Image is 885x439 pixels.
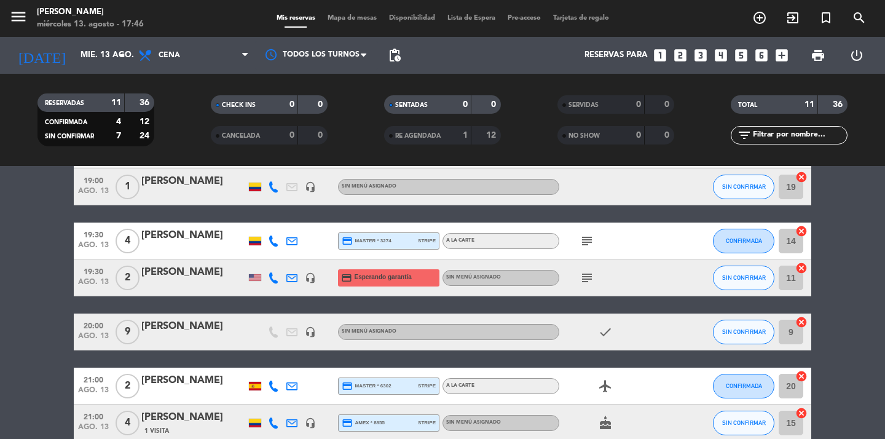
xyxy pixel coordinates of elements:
[342,417,385,429] span: amex * 8855
[318,100,325,109] strong: 0
[753,47,769,63] i: looks_6
[45,133,94,140] span: SIN CONFIRMAR
[837,37,876,74] div: LOG OUT
[849,48,864,63] i: power_settings_new
[785,10,800,25] i: exit_to_app
[652,47,668,63] i: looks_one
[9,7,28,30] button: menu
[491,100,498,109] strong: 0
[752,129,847,142] input: Filtrar por nombre...
[795,225,808,237] i: cancel
[752,10,767,25] i: add_circle_outline
[342,235,353,247] i: credit_card
[9,7,28,26] i: menu
[342,381,353,392] i: credit_card
[693,47,709,63] i: looks_3
[804,100,814,109] strong: 11
[722,274,766,281] span: SIN CONFIRMAR
[159,51,180,60] span: Cena
[289,131,294,140] strong: 0
[722,328,766,335] span: SIN CONFIRMAR
[114,48,129,63] i: arrow_drop_down
[78,386,109,400] span: ago. 13
[580,234,594,248] i: subject
[795,171,808,183] i: cancel
[636,100,641,109] strong: 0
[383,15,441,22] span: Disponibilidad
[387,48,402,63] span: pending_actions
[418,419,436,427] span: stripe
[270,15,321,22] span: Mis reservas
[713,47,729,63] i: looks_4
[486,131,498,140] strong: 12
[45,100,84,106] span: RESERVADAS
[111,98,121,107] strong: 11
[289,100,294,109] strong: 0
[141,227,246,243] div: [PERSON_NAME]
[78,227,109,241] span: 19:30
[141,173,246,189] div: [PERSON_NAME]
[819,10,833,25] i: turned_in_not
[141,264,246,280] div: [PERSON_NAME]
[738,102,757,108] span: TOTAL
[222,102,256,108] span: CHECK INS
[342,235,391,247] span: master * 3274
[116,374,140,398] span: 2
[598,416,613,430] i: cake
[78,278,109,292] span: ago. 13
[116,229,140,253] span: 4
[713,175,774,199] button: SIN CONFIRMAR
[78,173,109,187] span: 19:00
[140,98,152,107] strong: 36
[116,175,140,199] span: 1
[726,382,762,389] span: CONFIRMADA
[116,117,121,126] strong: 4
[78,332,109,346] span: ago. 13
[140,132,152,140] strong: 24
[795,262,808,274] i: cancel
[726,237,762,244] span: CONFIRMADA
[737,128,752,143] i: filter_list
[811,48,825,63] span: print
[78,423,109,437] span: ago. 13
[795,407,808,419] i: cancel
[342,381,391,392] span: master * 6302
[37,18,144,31] div: miércoles 13. agosto - 17:46
[774,47,790,63] i: add_box
[355,272,412,282] span: Esperando garantía
[636,131,641,140] strong: 0
[446,238,474,243] span: A la carte
[116,411,140,435] span: 4
[713,374,774,398] button: CONFIRMADA
[78,187,109,201] span: ago. 13
[116,132,121,140] strong: 7
[795,370,808,382] i: cancel
[305,326,316,338] i: headset_mic
[78,409,109,423] span: 21:00
[795,316,808,328] i: cancel
[305,181,316,192] i: headset_mic
[733,47,749,63] i: looks_5
[144,426,169,436] span: 1 Visita
[664,100,672,109] strong: 0
[141,373,246,389] div: [PERSON_NAME]
[664,131,672,140] strong: 0
[116,266,140,290] span: 2
[713,266,774,290] button: SIN CONFIRMAR
[598,379,613,394] i: airplanemode_active
[584,50,648,60] span: Reservas para
[598,325,613,339] i: check
[78,264,109,278] span: 19:30
[141,409,246,425] div: [PERSON_NAME]
[502,15,547,22] span: Pre-acceso
[418,237,436,245] span: stripe
[140,117,152,126] strong: 12
[568,102,599,108] span: SERVIDAS
[78,318,109,332] span: 20:00
[78,241,109,255] span: ago. 13
[141,318,246,334] div: [PERSON_NAME]
[318,131,325,140] strong: 0
[9,42,74,69] i: [DATE]
[446,383,474,388] span: A la carte
[341,272,352,283] i: credit_card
